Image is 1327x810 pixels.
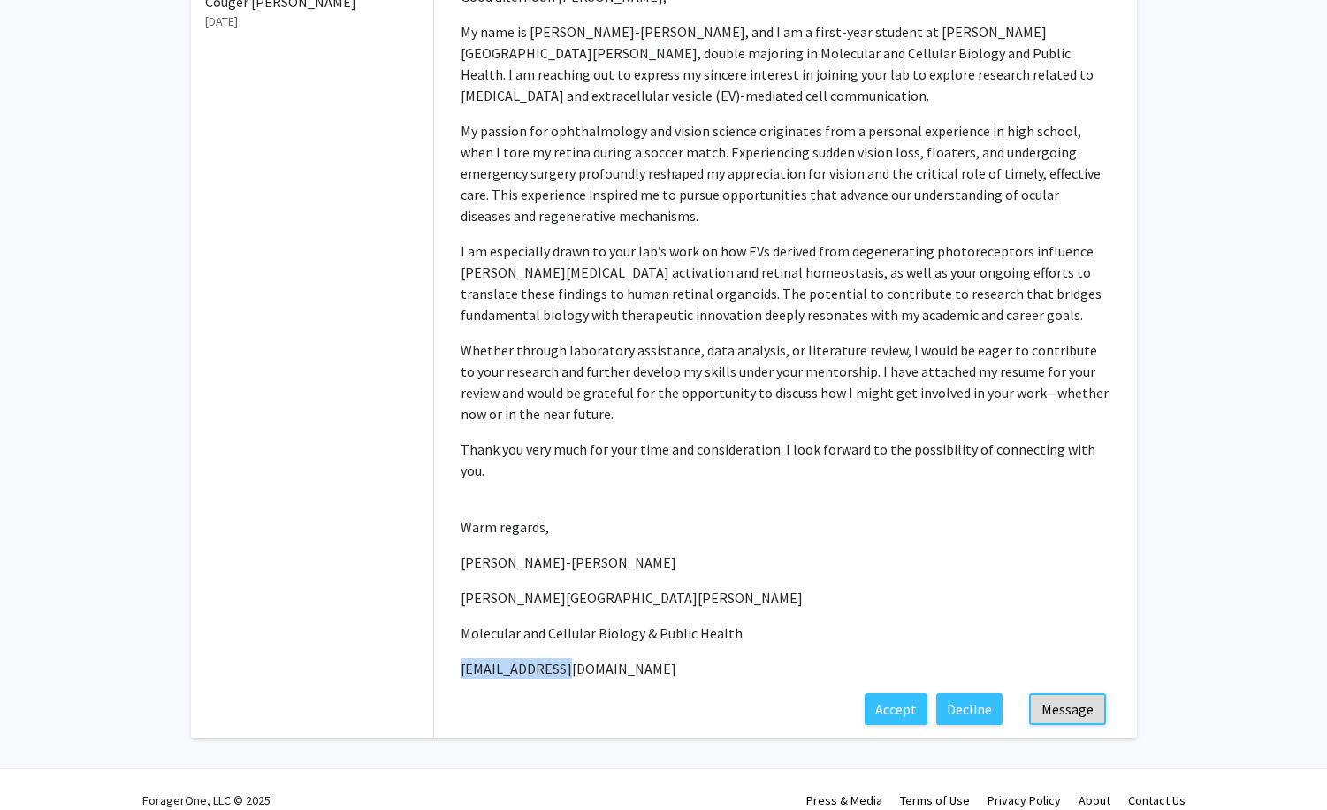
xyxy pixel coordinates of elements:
[461,120,1110,226] p: My passion for ophthalmology and vision science originates from a personal experience in high sch...
[806,792,882,808] a: Press & Media
[1128,792,1186,808] a: Contact Us
[988,792,1061,808] a: Privacy Policy
[461,23,1094,104] span: My name is [PERSON_NAME]-[PERSON_NAME], and I am a first-year student at [PERSON_NAME][GEOGRAPHIC...
[461,241,1110,325] p: I am especially drawn to your lab’s work on how EVs derived from degenerating photoreceptors infl...
[461,587,1110,608] p: [PERSON_NAME][GEOGRAPHIC_DATA][PERSON_NAME]
[461,516,1110,538] p: Warm regards,
[1079,792,1110,808] a: About
[461,554,676,571] span: [PERSON_NAME]-[PERSON_NAME]
[461,439,1110,481] p: Thank you very much for your time and consideration. I look forward to the possibility of connect...
[900,792,970,808] a: Terms of Use
[865,693,927,725] button: Accept
[461,340,1110,424] p: Whether through laboratory assistance, data analysis, or literature review, I would be eager to c...
[1029,693,1106,725] button: Message
[936,693,1003,725] button: Decline
[461,623,1110,644] p: Molecular and Cellular Biology & Public Health
[205,12,419,31] p: [DATE]
[461,658,1110,679] p: [EMAIL_ADDRESS][DOMAIN_NAME]
[13,730,75,797] iframe: Chat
